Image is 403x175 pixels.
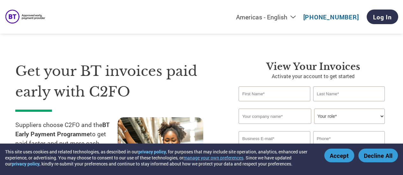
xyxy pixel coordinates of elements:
button: Accept [324,149,354,162]
input: Your company name* [239,109,311,124]
a: [PHONE_NUMBER] [303,13,359,21]
p: Activate your account to get started [239,72,388,80]
strong: BT Early Payment Programme [15,121,110,138]
button: manage your own preferences [184,155,243,161]
div: Invalid first name or first name is too long [239,102,310,106]
a: privacy policy [138,149,166,155]
input: Phone* [313,131,385,146]
div: Invalid last name or last name is too long [313,102,385,106]
img: BT [5,8,48,26]
button: Decline All [358,149,398,162]
h1: Get your BT invoices paid early with C2FO [15,61,219,102]
a: Log In [367,10,398,24]
a: privacy policy [12,161,40,167]
select: Title/Role [314,109,385,124]
div: Invalid company name or company name is too long [239,125,385,129]
input: First Name* [239,86,310,101]
input: Last Name* [313,86,385,101]
div: This site uses cookies and related technologies, as described in our , for purposes that may incl... [5,149,315,167]
input: Invalid Email format [239,131,310,146]
h3: View your invoices [239,61,388,72]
